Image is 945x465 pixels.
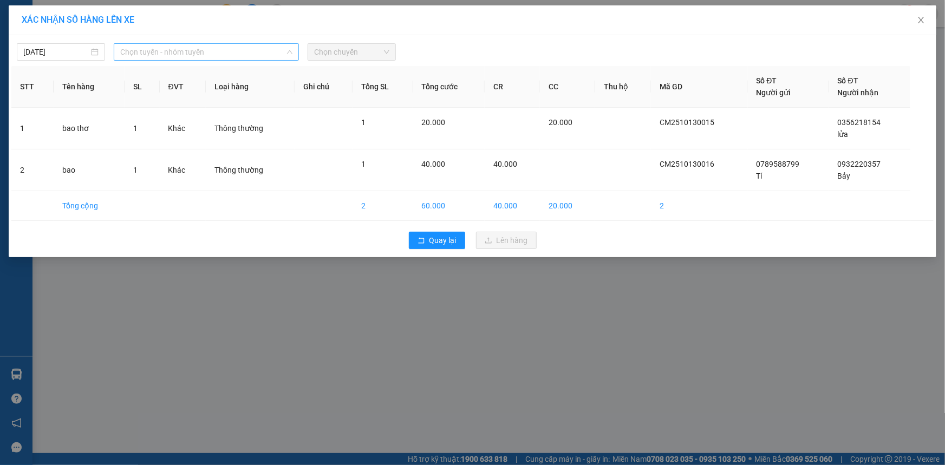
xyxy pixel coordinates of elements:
[295,66,353,108] th: Ghi chú
[409,232,465,249] button: rollbackQuay lại
[11,66,54,108] th: STT
[11,108,54,149] td: 1
[485,66,540,108] th: CR
[9,35,96,50] div: 0938755446
[361,160,366,168] span: 1
[206,149,295,191] td: Thông thường
[413,191,485,221] td: 60.000
[361,118,366,127] span: 1
[493,160,517,168] span: 40.000
[286,49,293,55] span: down
[54,191,125,221] td: Tổng cộng
[838,130,849,139] span: lửa
[103,9,213,34] div: [GEOGRAPHIC_DATA]
[54,149,125,191] td: bao
[418,237,425,245] span: rollback
[103,47,213,62] div: 0917257581
[8,69,25,81] span: CR :
[906,5,936,36] button: Close
[11,149,54,191] td: 2
[595,66,651,108] th: Thu hộ
[103,34,213,47] div: [PERSON_NAME]
[133,124,138,133] span: 1
[549,118,572,127] span: 20.000
[422,160,446,168] span: 40.000
[757,160,800,168] span: 0789588799
[160,108,206,149] td: Khác
[413,66,485,108] th: Tổng cước
[206,66,295,108] th: Loại hàng
[651,191,747,221] td: 2
[120,44,292,60] span: Chọn tuyến - nhóm tuyến
[125,66,159,108] th: SL
[838,76,858,85] span: Số ĐT
[540,66,595,108] th: CC
[917,16,926,24] span: close
[757,172,762,180] span: Tí
[540,191,595,221] td: 20.000
[651,66,747,108] th: Mã GD
[353,66,413,108] th: Tổng SL
[353,191,413,221] td: 2
[160,66,206,108] th: ĐVT
[838,172,851,180] span: Bảy
[757,88,791,97] span: Người gửi
[8,68,97,81] div: 20.000
[660,118,714,127] span: CM2510130015
[757,76,777,85] span: Số ĐT
[9,10,26,22] span: Gửi:
[838,160,881,168] span: 0932220357
[838,118,881,127] span: 0356218154
[103,9,129,21] span: Nhận:
[476,232,537,249] button: uploadLên hàng
[54,108,125,149] td: bao thơ
[23,46,89,58] input: 13/10/2025
[22,15,134,25] span: XÁC NHẬN SỐ HÀNG LÊN XE
[206,108,295,149] td: Thông thường
[9,9,96,22] div: Cái Mơn
[422,118,446,127] span: 20.000
[160,149,206,191] td: Khác
[660,160,714,168] span: CM2510130016
[485,191,540,221] td: 40.000
[314,44,389,60] span: Chọn chuyến
[9,22,96,35] div: [PERSON_NAME]
[54,66,125,108] th: Tên hàng
[429,234,457,246] span: Quay lại
[133,166,138,174] span: 1
[838,88,879,97] span: Người nhận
